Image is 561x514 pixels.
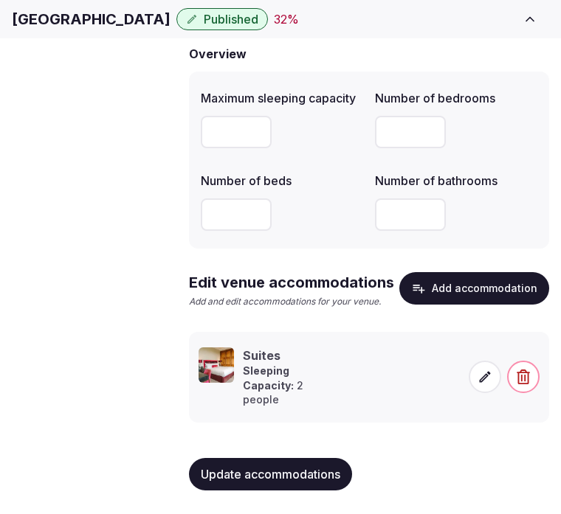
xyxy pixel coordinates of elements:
p: 2 people [243,364,325,407]
strong: Sleeping Capacity: [243,364,294,392]
h2: Overview [189,45,247,63]
label: Number of bathrooms [375,175,537,187]
div: 32 % [274,10,299,28]
button: Toggle sidebar [511,3,549,35]
button: Update accommodations [189,458,352,490]
h2: Edit venue accommodations [189,272,394,293]
img: Suites [199,347,234,383]
h3: Suites [243,347,325,364]
button: Add accommodation [399,272,549,305]
label: Maximum sleeping capacity [201,92,363,104]
button: 32% [274,10,299,28]
button: Published [176,8,268,30]
p: Add and edit accommodations for your venue. [189,296,394,308]
span: Update accommodations [201,467,340,482]
h1: [GEOGRAPHIC_DATA] [12,9,171,29]
label: Number of bedrooms [375,92,537,104]
span: Published [204,12,258,27]
label: Number of beds [201,175,363,187]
